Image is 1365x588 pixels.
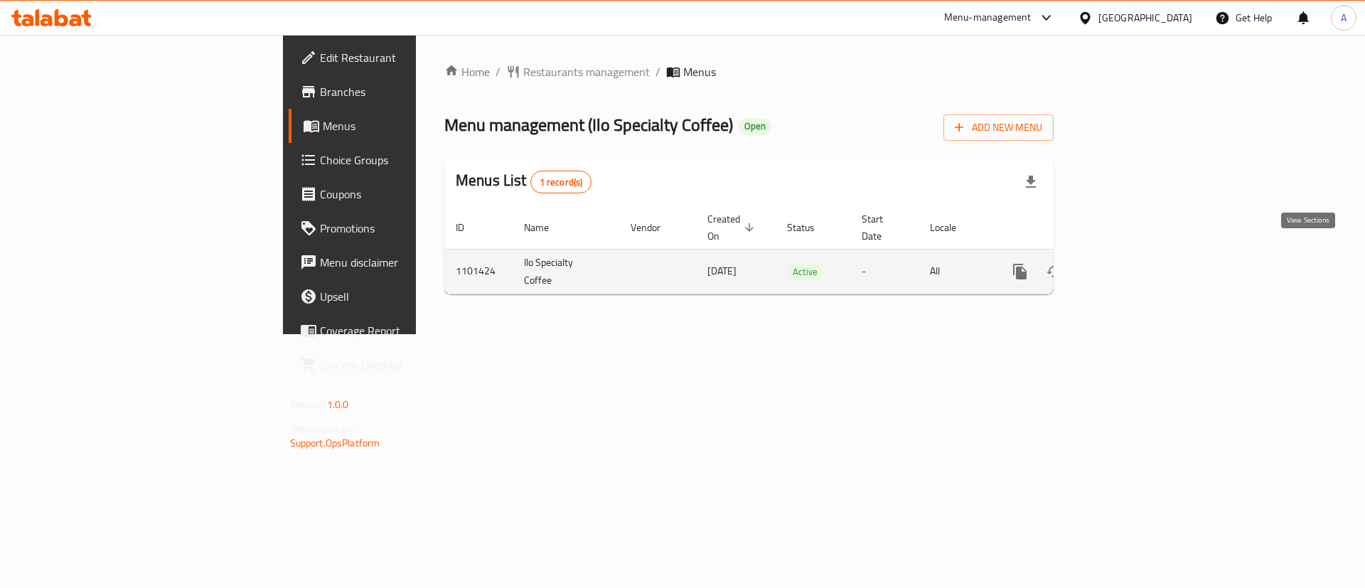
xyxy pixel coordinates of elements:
li: / [655,63,660,80]
span: Name [524,219,567,236]
a: Upsell [289,279,511,314]
th: Actions [992,206,1151,250]
nav: breadcrumb [444,63,1054,80]
span: ID [456,219,483,236]
span: 1 record(s) [531,176,591,189]
div: Active [787,263,823,280]
a: Support.OpsPlatform [290,434,380,452]
a: Menus [289,109,511,143]
a: Choice Groups [289,143,511,177]
a: Menu disclaimer [289,245,511,279]
div: Total records count [530,171,592,193]
button: more [1003,255,1037,289]
a: Branches [289,75,511,109]
div: Menu-management [944,9,1032,26]
span: Branches [320,83,500,100]
span: Open [739,120,771,132]
h2: Menus List [456,170,591,193]
span: Upsell [320,288,500,305]
span: 1.0.0 [327,395,349,414]
span: [DATE] [707,262,737,280]
span: Edit Restaurant [320,49,500,66]
div: Open [739,118,771,135]
span: Menu disclaimer [320,254,500,271]
a: Promotions [289,211,511,245]
div: [GEOGRAPHIC_DATA] [1098,10,1192,26]
span: Locale [930,219,975,236]
button: Add New Menu [943,114,1054,141]
div: Export file [1014,165,1048,199]
a: Grocery Checklist [289,348,511,382]
span: Status [787,219,833,236]
a: Restaurants management [506,63,650,80]
span: Grocery Checklist [320,356,500,373]
span: Coupons [320,186,500,203]
a: Coverage Report [289,314,511,348]
span: Created On [707,210,759,245]
a: Coupons [289,177,511,211]
span: Restaurants management [523,63,650,80]
span: Active [787,264,823,280]
span: Vendor [631,219,679,236]
button: Change Status [1037,255,1071,289]
span: Promotions [320,220,500,237]
td: Ilo Specialty Coffee [513,249,619,294]
span: Choice Groups [320,151,500,169]
span: Coverage Report [320,322,500,339]
span: Get support on: [290,419,355,438]
td: - [850,249,919,294]
span: A [1341,10,1347,26]
a: Edit Restaurant [289,41,511,75]
td: All [919,249,992,294]
span: Menus [683,63,716,80]
table: enhanced table [444,206,1151,294]
span: Version: [290,395,325,414]
span: Menus [323,117,500,134]
span: Menu management ( Ilo Specialty Coffee ) [444,109,733,141]
span: Add New Menu [955,119,1042,137]
span: Start Date [862,210,901,245]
